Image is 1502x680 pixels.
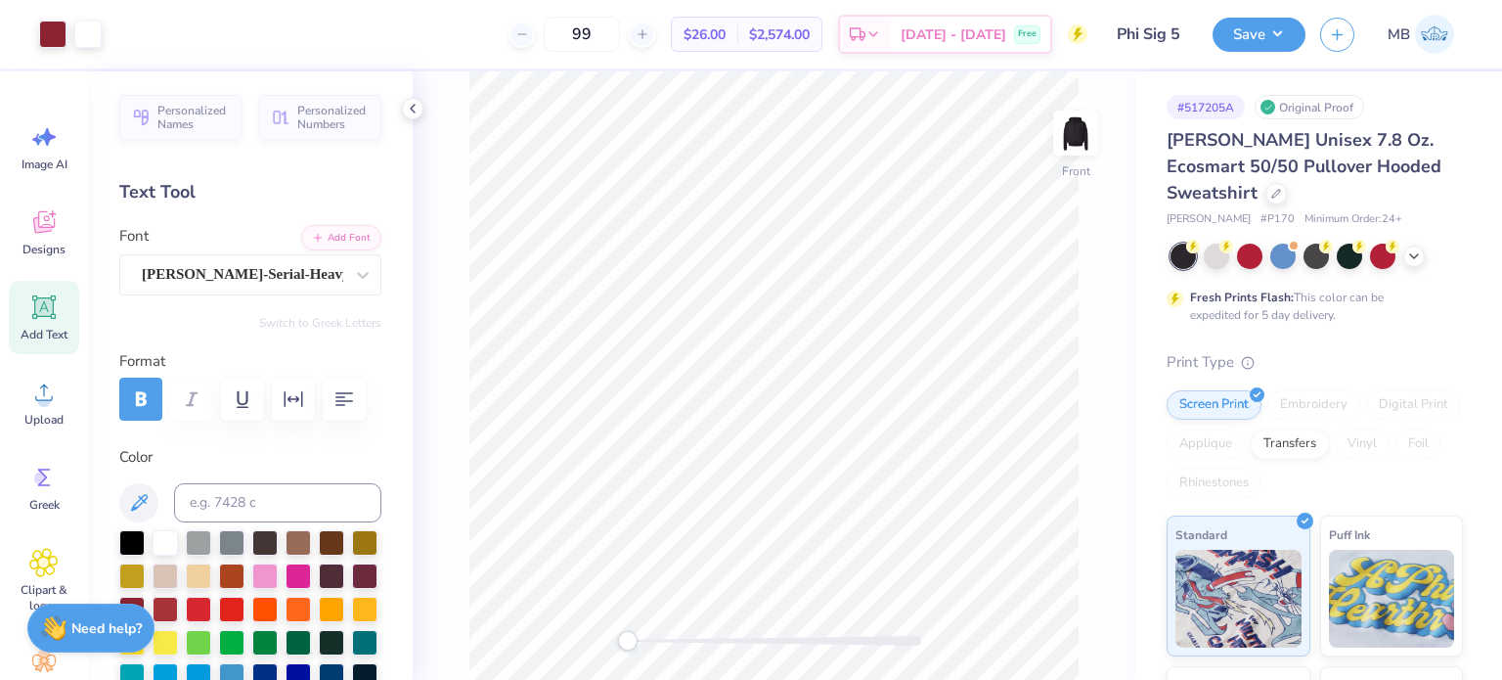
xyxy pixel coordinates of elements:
span: Personalized Names [157,104,230,131]
div: Front [1062,162,1090,180]
span: Clipart & logos [12,582,76,613]
strong: Need help? [71,619,142,638]
span: Image AI [22,157,67,172]
button: Save [1213,18,1305,52]
img: Front [1056,113,1095,153]
div: Text Tool [119,179,381,205]
span: Designs [22,242,66,257]
button: Personalized Numbers [259,95,381,140]
img: Puff Ink [1329,550,1455,648]
div: Embroidery [1267,390,1360,420]
div: Original Proof [1255,95,1364,119]
span: Standard [1175,524,1227,545]
input: Untitled Design [1102,15,1198,54]
label: Format [119,350,381,373]
input: e.g. 7428 c [174,483,381,522]
div: This color can be expedited for 5 day delivery. [1190,289,1431,324]
button: Switch to Greek Letters [259,315,381,331]
span: Minimum Order: 24 + [1304,211,1402,228]
div: Transfers [1251,430,1329,459]
span: Upload [24,412,64,428]
div: Applique [1167,430,1245,459]
span: Greek [29,497,60,513]
div: Foil [1395,430,1441,459]
img: Marianne Bagtang [1415,15,1454,54]
span: # P170 [1260,211,1295,228]
button: Personalized Names [119,95,242,140]
span: [PERSON_NAME] Unisex 7.8 Oz. Ecosmart 50/50 Pullover Hooded Sweatshirt [1167,128,1441,204]
label: Color [119,446,381,469]
span: Puff Ink [1329,524,1370,545]
span: Personalized Numbers [297,104,370,131]
label: Font [119,225,149,248]
img: Standard [1175,550,1302,648]
div: Screen Print [1167,390,1261,420]
span: MB [1388,23,1410,46]
span: $26.00 [684,24,726,45]
div: Digital Print [1366,390,1461,420]
div: Rhinestones [1167,469,1261,498]
span: [DATE] - [DATE] [901,24,1006,45]
span: $2,574.00 [749,24,810,45]
a: MB [1379,15,1463,54]
button: Add Font [301,225,381,250]
span: [PERSON_NAME] [1167,211,1251,228]
strong: Fresh Prints Flash: [1190,290,1294,305]
div: # 517205A [1167,95,1245,119]
div: Accessibility label [618,631,638,651]
div: Print Type [1167,351,1463,374]
div: Vinyl [1335,430,1390,459]
span: Add Text [21,327,67,342]
input: – – [544,17,620,52]
span: Free [1018,27,1037,41]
